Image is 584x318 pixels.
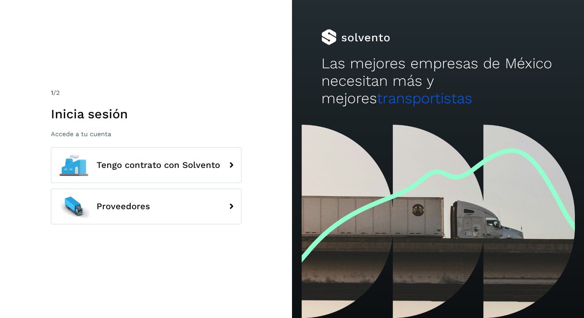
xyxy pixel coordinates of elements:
[51,147,242,183] button: Tengo contrato con Solvento
[321,55,555,108] h2: Las mejores empresas de México necesitan más y mejores
[97,160,220,170] span: Tengo contrato con Solvento
[51,88,242,98] div: /2
[51,130,242,138] p: Accede a tu cuenta
[51,106,242,121] h1: Inicia sesión
[377,90,472,107] span: transportistas
[51,89,53,96] span: 1
[51,189,242,224] button: Proveedores
[97,202,150,211] span: Proveedores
